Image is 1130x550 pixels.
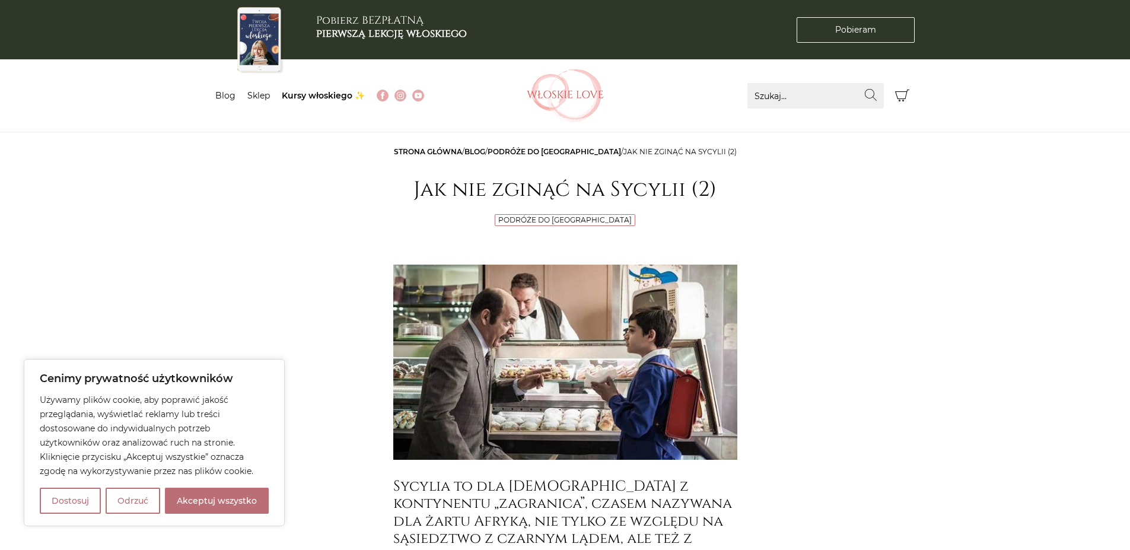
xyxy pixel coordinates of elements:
[165,488,269,514] button: Akceptuj wszystko
[282,90,365,101] a: Kursy włoskiego ✨
[623,147,737,156] span: Jak nie zginąć na Sycylii (2)
[747,83,884,109] input: Szukaj...
[464,147,485,156] a: Blog
[797,17,915,43] a: Pobieram
[316,14,467,40] h3: Pobierz BEZPŁATNĄ
[488,147,621,156] a: Podróże do [GEOGRAPHIC_DATA]
[890,83,915,109] button: Koszyk
[316,26,467,41] b: pierwszą lekcję włoskiego
[40,371,269,386] p: Cenimy prywatność użytkowników
[394,147,462,156] a: Strona główna
[498,215,632,224] a: Podróże do [GEOGRAPHIC_DATA]
[40,393,269,478] p: Używamy plików cookie, aby poprawić jakość przeglądania, wyświetlać reklamy lub treści dostosowan...
[40,488,101,514] button: Dostosuj
[527,69,604,122] img: Włoskielove
[393,177,737,202] h1: Jak nie zginąć na Sycylii (2)
[394,147,737,156] span: / / /
[106,488,160,514] button: Odrzuć
[835,24,876,36] span: Pobieram
[247,90,270,101] a: Sklep
[215,90,235,101] a: Blog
